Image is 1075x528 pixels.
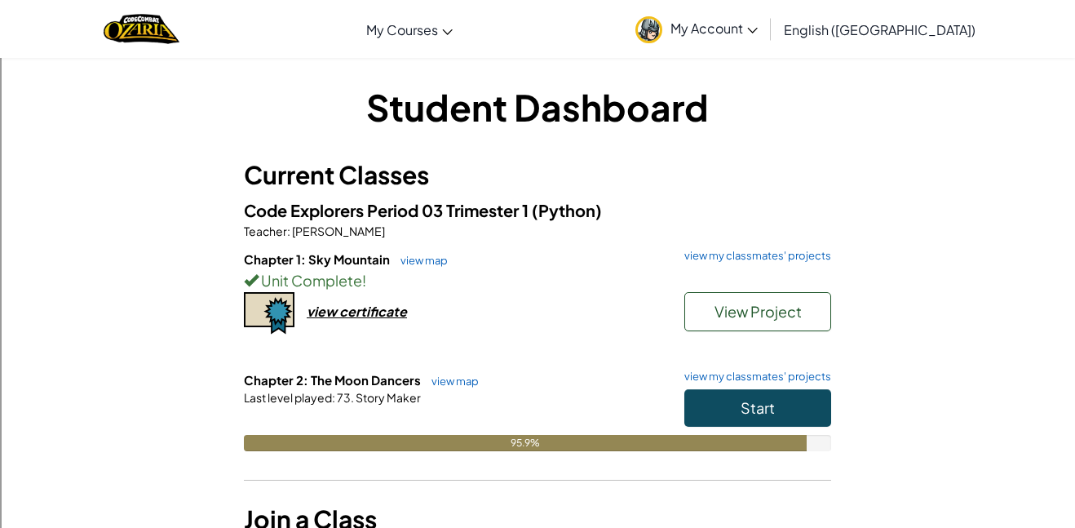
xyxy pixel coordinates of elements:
a: Ozaria by CodeCombat logo [104,12,179,46]
img: avatar [635,16,662,43]
img: Home [104,12,179,46]
a: English ([GEOGRAPHIC_DATA]) [776,7,984,51]
span: My Account [670,20,758,37]
a: My Courses [358,7,461,51]
span: My Courses [366,21,438,38]
span: English ([GEOGRAPHIC_DATA]) [784,21,975,38]
a: My Account [627,3,766,55]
